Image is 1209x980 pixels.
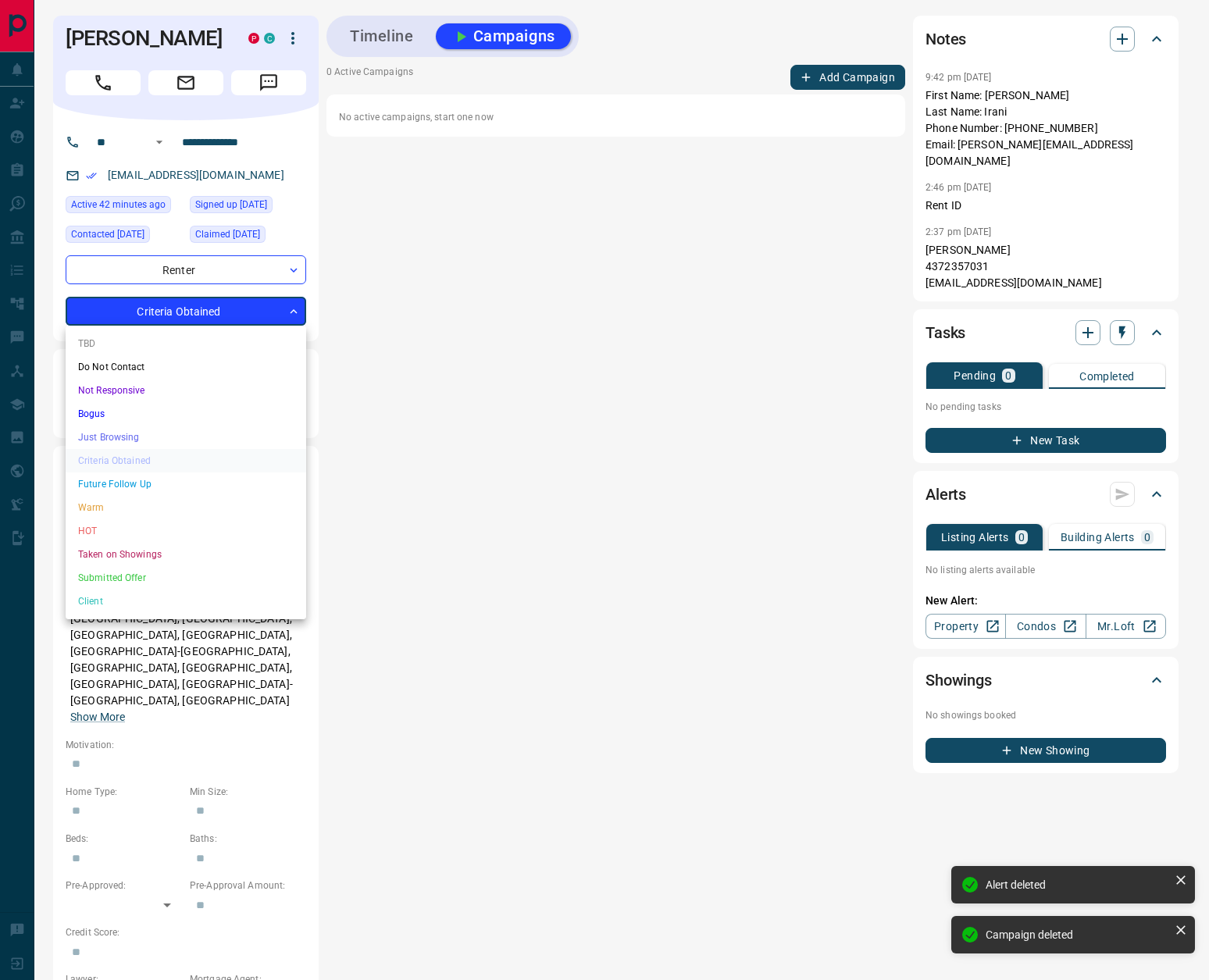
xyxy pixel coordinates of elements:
[66,402,306,426] li: Bogus
[66,566,306,590] li: Submitted Offer
[66,379,306,402] li: Not Responsive
[66,472,306,496] li: Future Follow Up
[66,519,306,543] li: HOT
[66,426,306,449] li: Just Browsing
[66,496,306,519] li: Warm
[986,928,1168,941] div: Campaign deleted
[66,355,306,379] li: Do Not Contact
[66,590,306,613] li: Client
[66,332,306,355] li: TBD
[66,543,306,566] li: Taken on Showings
